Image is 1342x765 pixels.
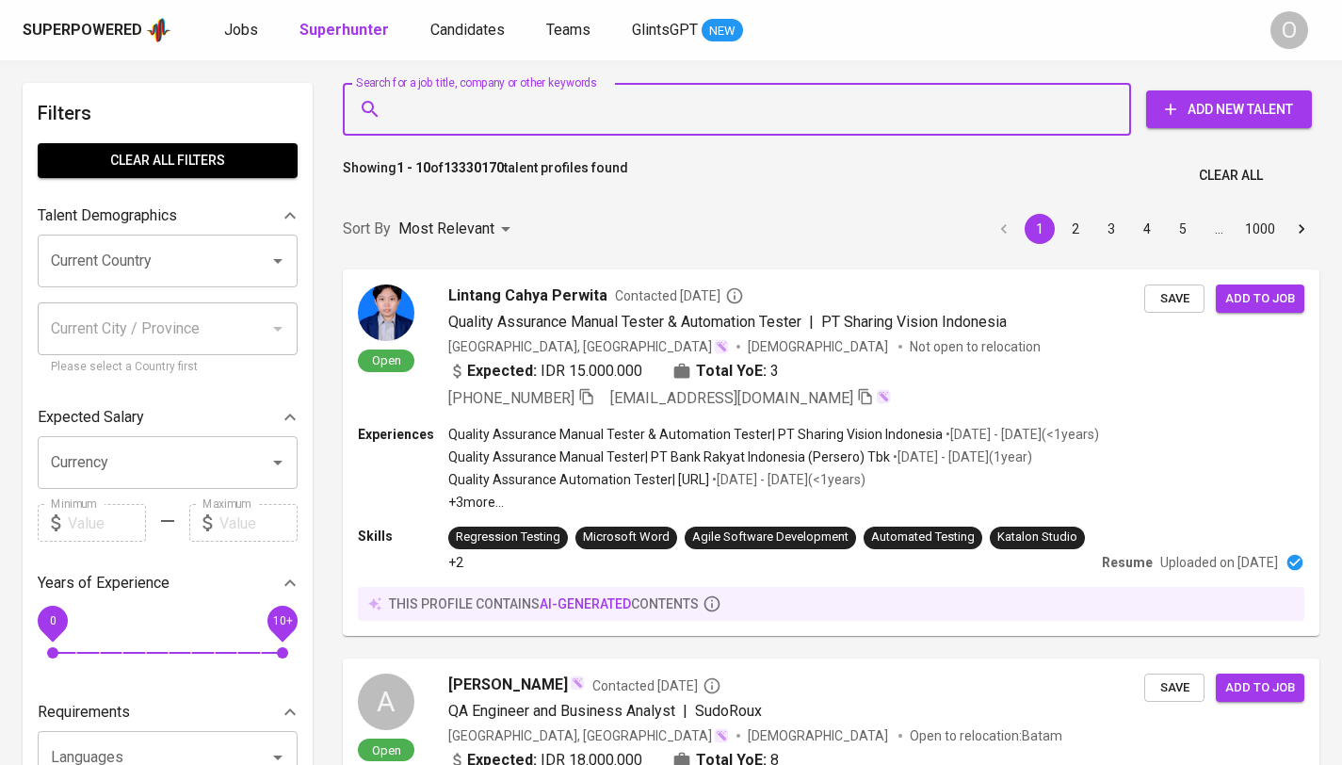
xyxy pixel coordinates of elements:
span: | [683,700,687,723]
p: Skills [358,527,448,545]
p: Most Relevant [398,218,494,240]
p: Quality Assurance Automation Tester | [URL] [448,470,709,489]
div: … [1204,220,1234,238]
img: magic_wand.svg [876,389,891,404]
div: [GEOGRAPHIC_DATA], [GEOGRAPHIC_DATA] [448,726,729,745]
p: Quality Assurance Manual Tester | PT Bank Rakyat Indonesia (Persero) Tbk [448,448,890,466]
p: Talent Demographics [38,204,177,227]
b: Total YoE: [696,360,767,382]
span: QA Engineer and Business Analyst [448,702,675,720]
input: Value [219,504,298,542]
span: 10+ [272,614,292,627]
a: Superhunter [299,19,393,42]
p: Resume [1102,553,1153,572]
div: Years of Experience [38,564,298,602]
span: Clear All [1199,164,1263,187]
span: Contacted [DATE] [592,676,721,695]
span: | [809,311,814,334]
div: Talent Demographics [38,197,298,235]
span: Teams [546,21,590,39]
button: Go to page 3 [1096,214,1126,244]
div: Katalon Studio [997,529,1077,546]
span: SudoRoux [695,702,762,720]
p: Sort By [343,218,391,240]
span: AI-generated [540,596,631,611]
div: Regression Testing [456,529,560,546]
input: Value [68,504,146,542]
button: Go to page 2 [1060,214,1091,244]
p: • [DATE] - [DATE] ( 1 year ) [890,448,1032,466]
img: app logo [146,16,171,44]
a: Superpoweredapp logo [23,16,171,44]
p: +2 [448,553,463,572]
b: Expected: [467,360,537,382]
p: Years of Experience [38,572,170,594]
p: Open to relocation : Batam [910,726,1062,745]
span: [DEMOGRAPHIC_DATA] [748,726,891,745]
span: [EMAIL_ADDRESS][DOMAIN_NAME] [610,389,853,407]
p: Please select a Country first [51,358,284,377]
span: [PHONE_NUMBER] [448,389,574,407]
button: Go to page 5 [1168,214,1198,244]
span: Save [1154,677,1195,699]
span: 0 [49,614,56,627]
span: Open [364,742,409,758]
button: Save [1144,674,1205,703]
div: Agile Software Development [692,529,849,546]
div: Most Relevant [398,212,517,247]
span: Add New Talent [1161,98,1297,122]
div: [GEOGRAPHIC_DATA], [GEOGRAPHIC_DATA] [448,337,729,356]
button: page 1 [1025,214,1055,244]
button: Clear All filters [38,143,298,178]
button: Add to job [1216,674,1304,703]
p: Showing of talent profiles found [343,158,628,193]
p: • [DATE] - [DATE] ( <1 years ) [709,470,865,489]
button: Add to job [1216,285,1304,314]
button: Go to page 4 [1132,214,1162,244]
a: OpenLintang Cahya PerwitaContacted [DATE]Quality Assurance Manual Tester & Automation Tester|PT S... [343,269,1319,636]
a: GlintsGPT NEW [632,19,743,42]
p: Requirements [38,701,130,724]
button: Open [265,248,291,274]
p: Quality Assurance Manual Tester & Automation Tester | PT Sharing Vision Indonesia [448,425,943,444]
p: Uploaded on [DATE] [1160,553,1278,572]
button: Go to page 1000 [1239,214,1281,244]
span: Lintang Cahya Perwita [448,285,607,307]
h6: Filters [38,98,298,128]
p: Experiences [358,425,448,444]
span: PT Sharing Vision Indonesia [821,313,1007,331]
span: Open [364,352,409,368]
div: Microsoft Word [583,529,670,546]
p: Not open to relocation [910,337,1041,356]
span: [PERSON_NAME] [448,674,568,696]
div: Expected Salary [38,399,298,436]
button: Clear All [1191,158,1270,193]
div: Requirements [38,693,298,731]
b: 1 - 10 [396,160,430,175]
svg: By Batam recruiter [725,286,744,305]
button: Go to next page [1286,214,1317,244]
a: Teams [546,19,594,42]
span: 3 [770,360,779,382]
img: magic_wand.svg [714,728,729,743]
button: Open [265,449,291,476]
b: Superhunter [299,21,389,39]
span: Add to job [1225,677,1295,699]
p: • [DATE] - [DATE] ( <1 years ) [943,425,1099,444]
nav: pagination navigation [986,214,1319,244]
div: A [358,674,414,730]
svg: By Batam recruiter [703,676,721,695]
span: Clear All filters [53,149,283,172]
img: 2949ce7d669c6a87ebe6677609fc0873.jpg [358,285,414,341]
a: Jobs [224,19,262,42]
button: Add New Talent [1146,90,1312,128]
span: NEW [702,22,743,41]
span: Contacted [DATE] [615,286,744,305]
button: Save [1144,285,1205,314]
p: +3 more ... [448,493,1099,512]
span: Save [1154,288,1195,310]
div: Automated Testing [871,529,975,546]
b: 13330170 [444,160,504,175]
div: O [1270,11,1308,49]
span: GlintsGPT [632,21,698,39]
